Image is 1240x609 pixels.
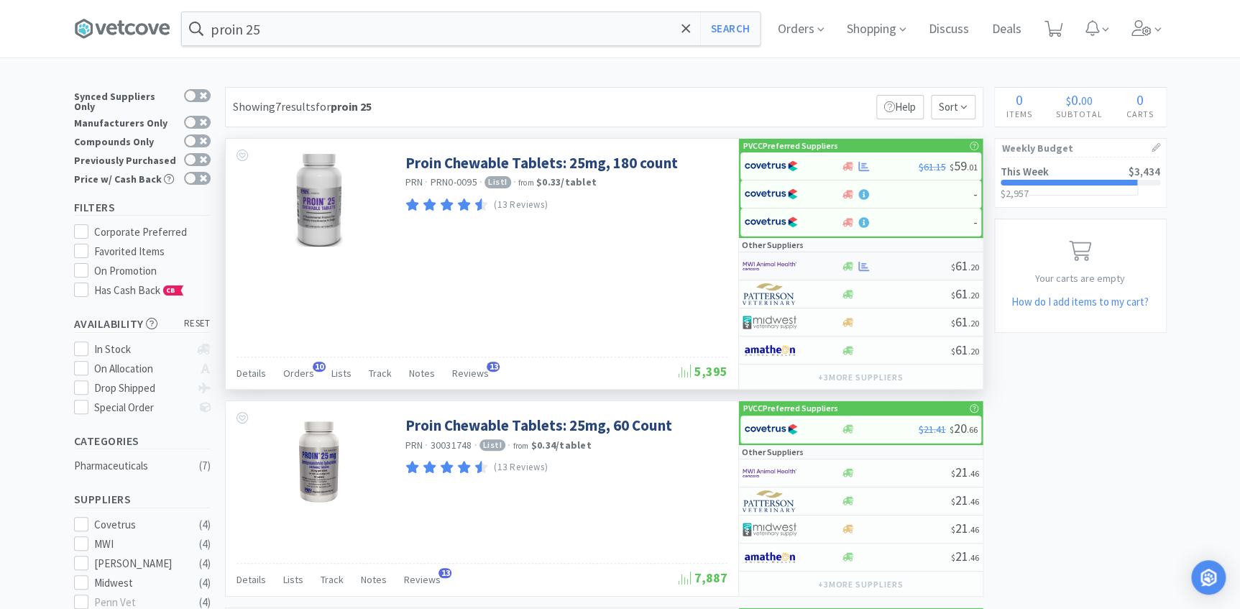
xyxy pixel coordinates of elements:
[74,89,177,111] div: Synced Suppliers Only
[810,367,910,388] button: +3more suppliers
[968,318,979,329] span: . 20
[950,420,978,436] span: 20
[931,95,975,119] span: Sort
[973,214,978,230] span: -
[74,199,211,216] h5: Filters
[94,516,183,534] div: Covetrus
[951,346,955,357] span: $
[950,157,978,174] span: 59
[951,520,979,536] span: 21
[951,313,979,330] span: 61
[700,12,760,45] button: Search
[94,380,190,397] div: Drop Shipped
[951,262,955,273] span: $
[487,362,500,372] span: 13
[951,548,979,564] span: 21
[951,496,955,507] span: $
[74,433,211,449] h5: Categories
[968,468,979,479] span: . 46
[995,157,1166,207] a: This Week$3,434$2,957
[94,360,190,377] div: On Allocation
[743,339,796,361] img: 3331a67d23dc422aa21b1ec98afbf632_11.png
[950,162,954,173] span: $
[288,153,350,247] img: b16e27ff28a64d149d1fe96019b2ba4b_149902.png
[316,99,372,114] span: for
[744,211,798,233] img: 77fca1acd8b6420a9015268ca798ef17_1.png
[743,462,796,484] img: f6b2451649754179b5b4e0c70c3f7cb0_2.png
[968,262,979,273] span: . 20
[1129,165,1160,178] span: $3,434
[968,496,979,507] span: . 46
[951,468,955,479] span: $
[331,99,372,114] strong: proin 25
[431,439,472,452] span: 30031748
[1001,166,1049,177] h2: This Week
[968,346,979,357] span: . 20
[742,445,804,459] p: Other Suppliers
[876,95,924,119] p: Help
[951,290,955,301] span: $
[743,401,838,415] p: PVCC Preferred Suppliers
[74,316,211,332] h5: Availability
[199,457,211,475] div: ( 7 )
[1081,93,1093,108] span: 00
[968,290,979,301] span: . 20
[494,198,548,213] p: (13 Reviews)
[331,367,352,380] span: Lists
[743,546,796,568] img: 3331a67d23dc422aa21b1ec98afbf632_11.png
[744,155,798,177] img: 77fca1acd8b6420a9015268ca798ef17_1.png
[679,569,727,586] span: 7,887
[995,293,1166,311] h5: How do I add items to my cart?
[1071,91,1078,109] span: 0
[74,457,190,475] div: Pharmaceuticals
[184,316,211,331] span: reset
[951,318,955,329] span: $
[995,270,1166,286] p: Your carts are empty
[94,243,211,260] div: Favorited Items
[233,98,372,116] div: Showing 7 results
[283,573,303,586] span: Lists
[950,424,954,435] span: $
[74,134,177,147] div: Compounds Only
[967,162,978,173] span: . 01
[951,464,979,480] span: 21
[425,439,428,452] span: ·
[199,555,211,572] div: ( 4 )
[404,573,441,586] span: Reviews
[74,153,177,165] div: Previously Purchased
[531,439,592,452] strong: $0.34 / tablet
[919,423,946,436] span: $21.41
[94,399,190,416] div: Special Order
[923,23,975,36] a: Discuss
[313,362,326,372] span: 10
[1191,560,1226,595] div: Open Intercom Messenger
[425,175,428,188] span: ·
[94,555,183,572] div: [PERSON_NAME]
[743,490,796,512] img: f5e969b455434c6296c6d81ef179fa71_3.png
[405,439,423,452] a: PRN
[743,518,796,540] img: 4dd14cff54a648ac9e977f0c5da9bc2e_5.png
[236,573,266,586] span: Details
[1044,93,1115,107] div: .
[405,416,672,435] a: Proin Chewable Tablets: 25mg, 60 Count
[743,311,796,333] img: 4dd14cff54a648ac9e977f0c5da9bc2e_5.png
[1044,107,1115,121] h4: Subtotal
[272,416,366,509] img: 09e2a7f4f7114e75964b9fbf7707d9fa_164424.jpeg
[513,441,529,451] span: from
[951,552,955,563] span: $
[438,568,451,578] span: 13
[182,12,760,45] input: Search by item, sku, manufacturer, ingredient, size...
[968,524,979,535] span: . 46
[536,175,597,188] strong: $0.33 / tablet
[494,460,548,475] p: (13 Reviews)
[1001,187,1029,200] span: $2,957
[951,524,955,535] span: $
[94,341,190,358] div: In Stock
[810,574,910,595] button: +3more suppliers
[951,257,979,274] span: 61
[369,367,392,380] span: Track
[479,439,506,451] span: List I
[479,175,482,188] span: ·
[1066,93,1071,108] span: $
[405,153,678,173] a: Proin Chewable Tablets: 25mg, 180 count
